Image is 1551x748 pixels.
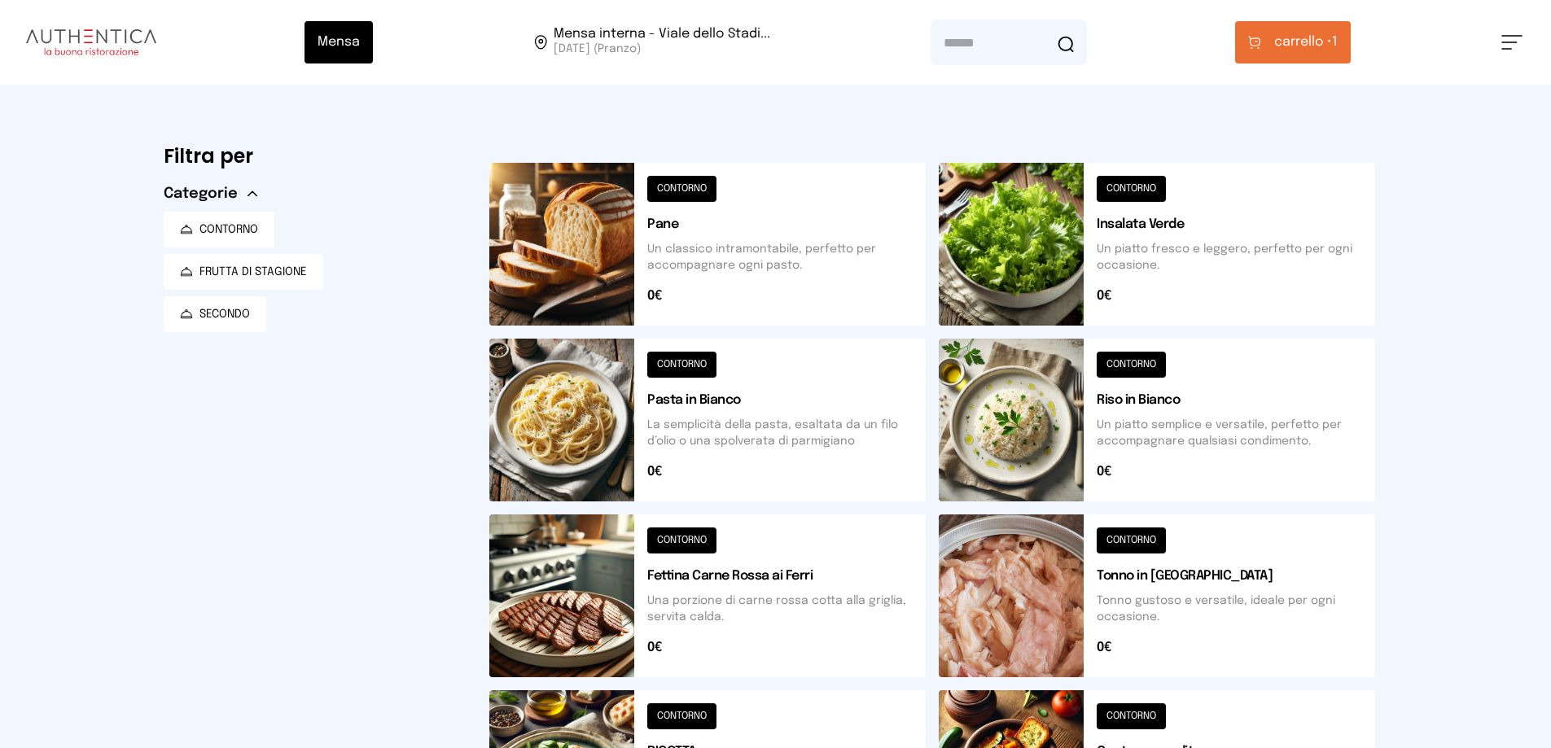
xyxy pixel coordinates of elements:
button: Categorie [164,182,257,205]
span: carrello • [1274,33,1332,52]
span: 1 [1274,33,1338,52]
button: CONTORNO [164,212,274,247]
h6: Filtra per [164,143,463,169]
span: [DATE] (Pranzo) [554,41,770,57]
span: CONTORNO [199,221,258,238]
span: FRUTTA DI STAGIONE [199,264,307,280]
button: FRUTTA DI STAGIONE [164,254,323,290]
button: Mensa [305,21,373,63]
button: carrello •1 [1235,21,1351,63]
span: Categorie [164,182,238,205]
button: SECONDO [164,296,266,332]
span: Viale dello Stadio, 77, 05100 Terni TR, Italia [554,28,770,57]
span: SECONDO [199,306,250,322]
img: logo.8f33a47.png [26,29,156,55]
